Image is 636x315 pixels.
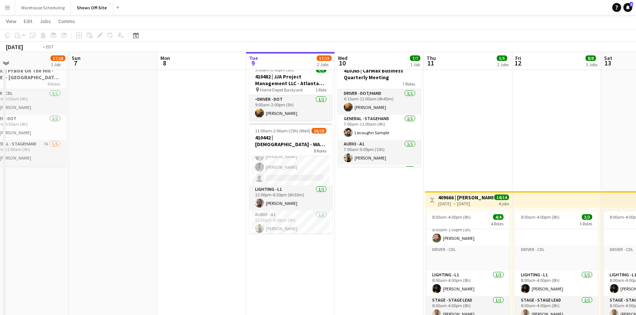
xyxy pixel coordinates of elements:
span: 5 [630,2,633,7]
a: Jobs [37,16,54,26]
a: 5 [623,3,632,12]
div: [DATE] [6,43,23,51]
span: Jobs [40,18,51,25]
a: Edit [21,16,35,26]
div: EDT [46,44,54,49]
a: View [3,16,19,26]
span: Comms [58,18,75,25]
a: Comms [55,16,78,26]
span: Edit [24,18,32,25]
span: View [6,18,16,25]
button: Shows Off-Site [71,0,113,15]
button: Warehouse Scheduling [15,0,71,15]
